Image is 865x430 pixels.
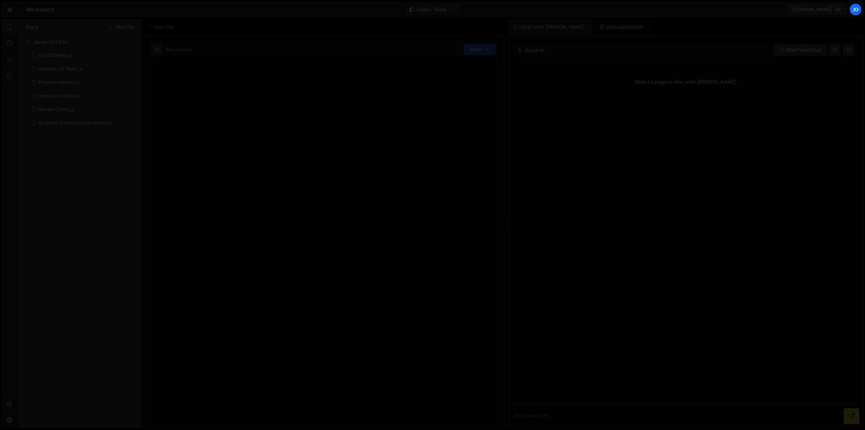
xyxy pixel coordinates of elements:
div: 16958/46500.js [26,76,142,89]
div: Glasses on Team.js [38,66,83,72]
div: FAQ Schema.js [38,52,72,59]
a: 🤙 [1,1,18,18]
h2: Slater AI [518,47,545,53]
div: Javascript files [18,35,142,49]
div: Reveal Cards.js [38,107,74,113]
a: [DOMAIN_NAME] [787,3,847,16]
div: Pixelate Render.js [38,80,80,86]
div: 16958/46496.js [26,116,142,130]
a: Jo [849,3,862,16]
div: We Hook It [26,5,55,14]
div: 16958/46499.js [26,62,142,76]
div: Chat with [PERSON_NAME] [508,19,591,35]
button: New File [108,24,134,30]
button: Start new chat [773,44,827,56]
div: 16958/46501.js [26,103,142,116]
div: New File [147,24,176,30]
div: Documentation [593,19,650,35]
h2: Files [26,23,38,31]
div: 16958/46495.js [26,49,142,62]
button: Save [463,43,496,55]
div: Reels on visible.js [38,93,80,99]
div: Scribble Underline Link Hover.js [38,120,112,126]
div: Not yet saved [166,47,192,52]
div: 16958/46498.js [26,89,142,103]
button: Code + Tools [404,3,461,16]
